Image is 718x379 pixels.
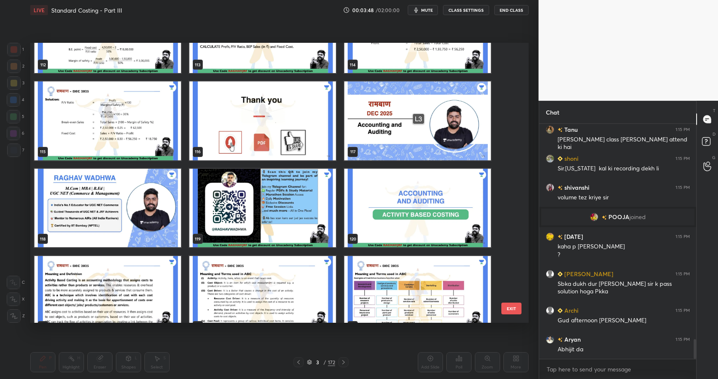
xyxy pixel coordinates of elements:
[7,276,25,289] div: C
[713,131,715,137] p: D
[189,169,336,248] img: 1756539859HY5V9A.pdf
[546,233,554,241] img: eaf6a56ebd8c4b26947f053c8239f75b.jpg
[408,5,438,15] button: mute
[328,358,335,366] div: 172
[676,234,690,239] div: 1:15 PM
[558,338,563,342] img: no-rating-badge.077c3623.svg
[676,337,690,342] div: 1:15 PM
[539,124,697,359] div: grid
[676,127,690,132] div: 1:15 PM
[30,43,514,323] div: grid
[558,243,690,251] div: kaha p [PERSON_NAME]
[324,360,326,365] div: /
[7,110,24,123] div: 5
[712,154,715,161] p: G
[558,345,690,354] div: Abhijit da
[34,81,181,160] img: 1756539859HY5V9A.pdf
[676,272,690,277] div: 1:15 PM
[344,256,491,335] img: 1756539859HY5V9A.pdf
[590,213,598,221] img: 817ff8ecbdd94f2aabf091919cfb0a7e.jpg
[563,269,613,278] h6: [PERSON_NAME]
[546,125,554,134] img: 0877378c29d9466e95b9d111d96dba06.jpg
[563,335,581,344] h6: Aryan
[558,156,563,161] img: Learner_Badge_beginner_1_8b307cf2a0.svg
[558,136,690,152] div: [PERSON_NAME] class [PERSON_NAME] attend ki hai
[189,81,336,160] img: 1756539859HY5V9A.pdf
[443,5,489,15] button: CLASS SETTINGS
[546,270,554,278] img: default.png
[314,360,322,365] div: 3
[676,156,690,161] div: 1:15 PM
[7,127,24,140] div: 6
[7,93,24,107] div: 4
[563,306,579,315] h6: Archi
[546,183,554,192] img: eeba255df7fc49f3862fb9de436895e8.jpg
[558,316,690,325] div: Gud afternoon [PERSON_NAME]
[34,256,181,335] img: 1756539859HY5V9A.pdf
[602,215,607,220] img: no-rating-badge.077c3623.svg
[344,169,491,248] img: 1756539859HY5V9A.pdf
[558,193,690,202] div: volume tez kriye sir
[7,144,24,157] div: 7
[558,235,563,240] img: no-rating-badge.077c3623.svg
[563,125,578,134] h6: Tanu
[558,308,563,313] img: Learner_Badge_beginner_1_8b307cf2a0.svg
[676,308,690,313] div: 1:15 PM
[558,128,563,133] img: no-rating-badge.077c3623.svg
[7,60,24,73] div: 2
[629,214,646,220] span: joined
[7,293,25,306] div: X
[546,306,554,315] img: default.png
[558,272,563,277] img: Learner_Badge_beginner_1_8b307cf2a0.svg
[501,303,521,314] button: EXIT
[563,154,579,163] h6: shoni
[51,6,122,14] h4: Standard Costing - Part III
[558,251,690,259] div: ?
[558,165,690,173] div: Sir.[US_STATE] kal ki recording dekh li
[558,280,690,296] div: Sbka dukh dur [PERSON_NAME] sir k pass solution hoga Pkka
[713,107,715,114] p: T
[30,5,48,15] div: LIVE
[344,81,491,160] img: 1756539859HY5V9A.pdf
[563,183,590,192] h6: shivanshi
[7,76,24,90] div: 3
[558,186,563,191] img: no-rating-badge.077c3623.svg
[494,5,529,15] button: End Class
[563,232,583,241] h6: [DATE]
[608,214,629,220] span: POOJA
[189,256,336,335] img: 1756539859HY5V9A.pdf
[7,43,24,56] div: 1
[539,101,566,123] p: Chat
[546,154,554,163] img: a478d80151ff4a7ab4be524f5cc93b43.jpg
[421,7,433,13] span: mute
[676,185,690,190] div: 1:15 PM
[7,309,25,323] div: Z
[34,169,181,248] img: 1756539859HY5V9A.pdf
[546,335,554,344] img: 15124281ba614c8e83c9f6fcb1149cc5.jpg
